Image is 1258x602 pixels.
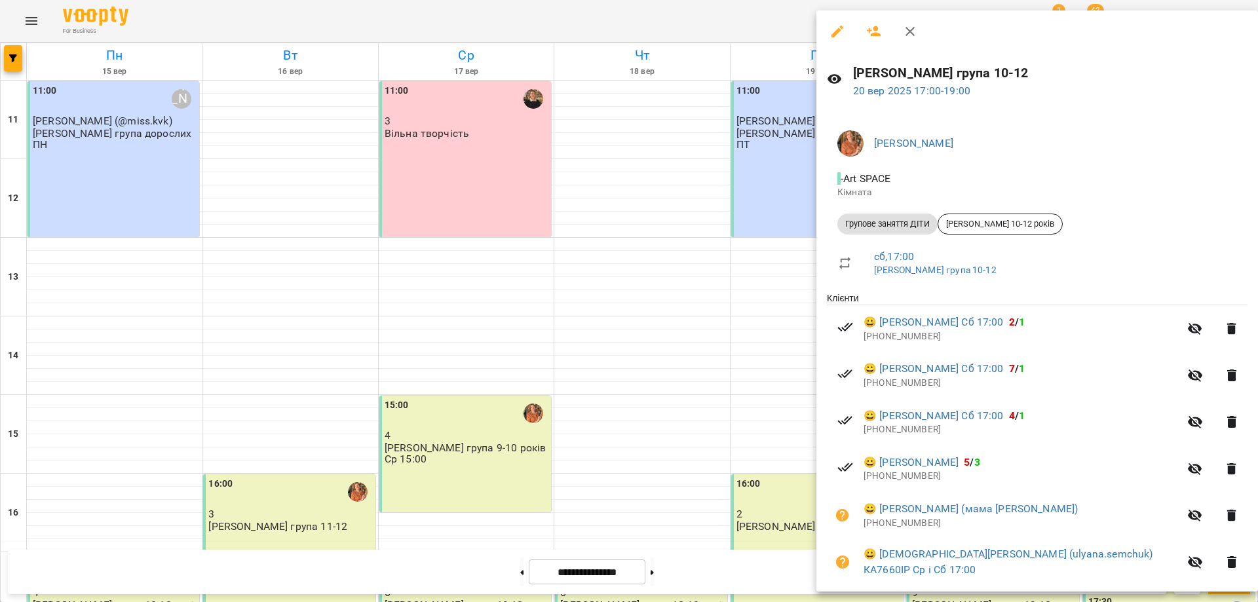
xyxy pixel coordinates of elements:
span: 4 [1009,409,1015,422]
svg: Візит сплачено [837,459,853,475]
span: 5 [964,456,970,468]
span: 1 [1019,316,1025,328]
svg: Візит сплачено [837,319,853,335]
a: [PERSON_NAME] група 10-12 [874,265,997,275]
img: 6ada88a2232ae61b19f8f498409ef64a.jpeg [837,130,864,157]
p: [PHONE_NUMBER] [864,377,1179,390]
a: 😀 [PERSON_NAME] Сб 17:00 [864,361,1004,377]
svg: Візит сплачено [837,413,853,428]
p: [PHONE_NUMBER] [864,423,1179,436]
span: Групове заняття ДІТИ [837,218,938,230]
svg: Візит сплачено [837,366,853,382]
span: 3 [974,456,980,468]
p: [PHONE_NUMBER] [864,517,1179,530]
b: / [1009,409,1025,422]
div: [PERSON_NAME] 10-12 років [938,214,1063,235]
span: 1 [1019,362,1025,375]
a: 😀 [PERSON_NAME] Сб 17:00 [864,314,1004,330]
p: [PHONE_NUMBER] [864,470,1179,483]
b: / [964,456,980,468]
span: 2 [1009,316,1015,328]
a: [PERSON_NAME] [874,137,953,149]
a: 😀 [DEMOGRAPHIC_DATA][PERSON_NAME] (ulyana.semchuk) КА7660ІР Cр і Сб 17:00 [864,546,1179,577]
a: 😀 [PERSON_NAME] Сб 17:00 [864,408,1004,424]
span: - Art SPACE [837,172,894,185]
button: Візит ще не сплачено. Додати оплату? [827,500,858,531]
a: 20 вер 2025 17:00-19:00 [853,85,970,97]
span: 7 [1009,362,1015,375]
a: 😀 [PERSON_NAME] [864,455,959,470]
h6: [PERSON_NAME] група 10-12 [853,63,1248,83]
p: [PHONE_NUMBER] [864,330,1179,343]
b: / [1009,316,1025,328]
a: 😀 [PERSON_NAME] (мама [PERSON_NAME]) [864,501,1078,517]
a: сб , 17:00 [874,250,914,263]
b: / [1009,362,1025,375]
p: Кімната [837,186,1237,199]
span: [PERSON_NAME] 10-12 років [938,218,1062,230]
button: Візит ще не сплачено. Додати оплату? [827,546,858,578]
span: 1 [1019,409,1025,422]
